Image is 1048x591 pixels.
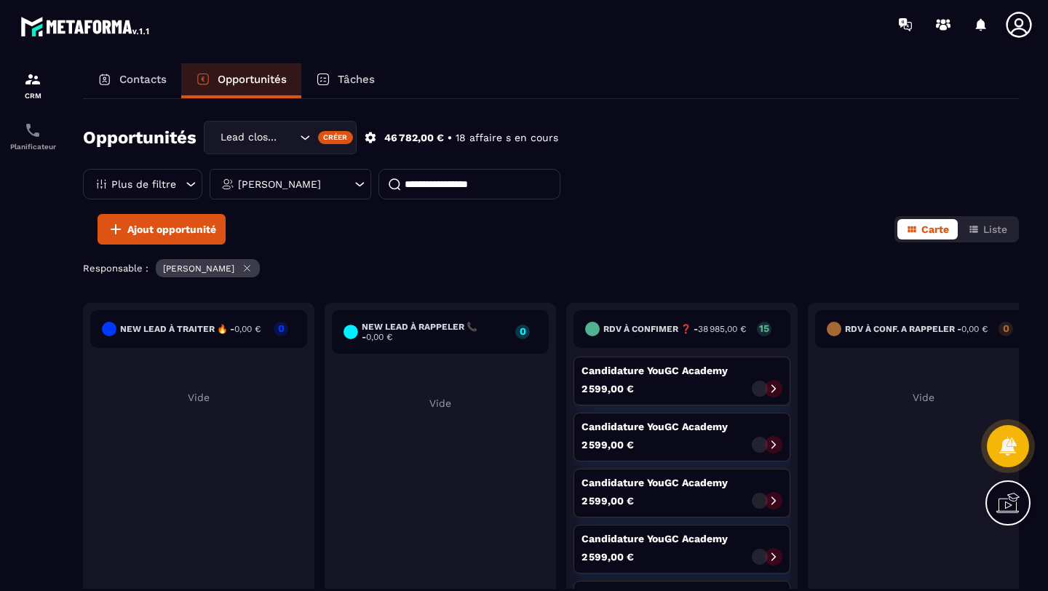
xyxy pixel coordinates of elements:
img: scheduler [24,122,41,139]
p: 0 [274,323,288,333]
p: • [448,131,452,145]
a: schedulerschedulerPlanificateur [4,111,62,162]
p: Plus de filtre [111,179,176,189]
img: formation [24,71,41,88]
p: Candidature YouGC Academy [581,477,782,488]
p: 0 [999,323,1013,333]
p: Candidature YouGC Academy [581,533,782,544]
p: 2 599,00 € [581,552,634,562]
p: Responsable : [83,263,148,274]
h6: RDV à confimer ❓ - [603,324,746,334]
img: logo [20,13,151,39]
p: Tâches [338,73,375,86]
p: [PERSON_NAME] [163,263,234,274]
div: Search for option [204,121,357,154]
span: Lead closing [217,130,282,146]
p: Candidature YouGC Academy [581,421,782,432]
div: Créer [318,131,354,144]
p: CRM [4,92,62,100]
p: Contacts [119,73,167,86]
p: 18 affaire s en cours [456,131,558,145]
p: Candidature YouGC Academy [581,365,782,376]
span: Liste [983,223,1007,235]
span: Ajout opportunité [127,222,216,237]
h6: New lead à RAPPELER 📞 - [362,322,508,342]
p: 0 [515,326,530,336]
p: 2 599,00 € [581,496,634,506]
a: Opportunités [181,63,301,98]
span: 38 985,00 € [698,324,746,334]
button: Liste [959,219,1016,239]
h6: New lead à traiter 🔥 - [120,324,261,334]
button: Carte [897,219,958,239]
p: Vide [90,392,307,403]
span: 0,00 € [366,332,392,342]
p: Vide [815,392,1032,403]
span: 0,00 € [234,324,261,334]
p: 2 599,00 € [581,440,634,450]
a: Contacts [83,63,181,98]
p: Planificateur [4,143,62,151]
p: Vide [332,397,549,409]
p: 46 782,00 € [384,131,444,145]
p: 15 [757,323,771,333]
h6: RDV à conf. A RAPPELER - [845,324,988,334]
p: [PERSON_NAME] [238,179,321,189]
p: 2 599,00 € [581,384,634,394]
a: formationformationCRM [4,60,62,111]
p: Opportunités [218,73,287,86]
h2: Opportunités [83,123,196,152]
a: Tâches [301,63,389,98]
span: Carte [921,223,949,235]
span: 0,00 € [961,324,988,334]
button: Ajout opportunité [98,214,226,245]
input: Search for option [282,130,296,146]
